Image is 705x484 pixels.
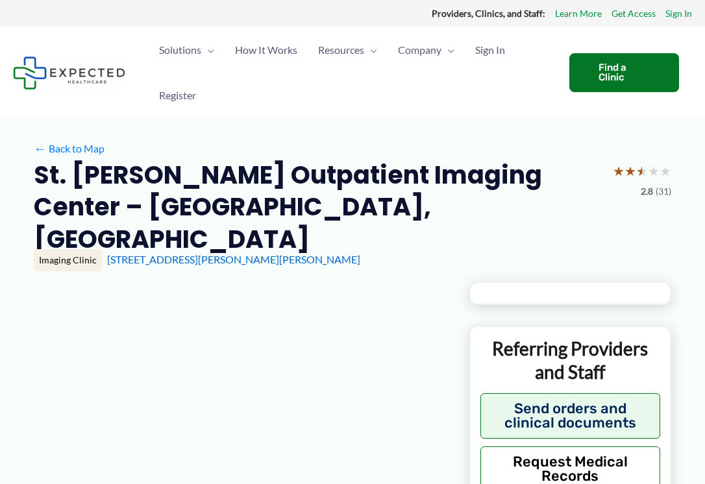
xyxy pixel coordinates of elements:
span: Sign In [475,27,505,73]
a: How It Works [225,27,308,73]
span: Solutions [159,27,201,73]
a: Find a Clinic [569,53,679,92]
a: Register [149,73,206,118]
img: Expected Healthcare Logo - side, dark font, small [13,56,125,90]
a: Sign In [465,27,515,73]
span: ← [34,142,46,154]
span: How It Works [235,27,297,73]
span: (31) [656,183,671,200]
p: Referring Providers and Staff [480,337,660,384]
span: ★ [613,159,625,183]
span: Register [159,73,196,118]
span: Company [398,27,441,73]
span: Menu Toggle [441,27,454,73]
span: ★ [636,159,648,183]
a: Get Access [612,5,656,22]
h2: St. [PERSON_NAME] Outpatient Imaging Center – [GEOGRAPHIC_DATA], [GEOGRAPHIC_DATA] [34,159,602,255]
a: Learn More [555,5,602,22]
a: Sign In [665,5,692,22]
span: ★ [625,159,636,183]
strong: Providers, Clinics, and Staff: [432,8,545,19]
span: Resources [318,27,364,73]
span: 2.8 [641,183,653,200]
span: ★ [660,159,671,183]
a: ←Back to Map [34,139,105,158]
nav: Primary Site Navigation [149,27,556,118]
span: Menu Toggle [364,27,377,73]
button: Send orders and clinical documents [480,393,660,439]
a: [STREET_ADDRESS][PERSON_NAME][PERSON_NAME] [107,253,360,265]
span: ★ [648,159,660,183]
a: CompanyMenu Toggle [388,27,465,73]
div: Imaging Clinic [34,249,102,271]
a: SolutionsMenu Toggle [149,27,225,73]
span: Menu Toggle [201,27,214,73]
a: ResourcesMenu Toggle [308,27,388,73]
